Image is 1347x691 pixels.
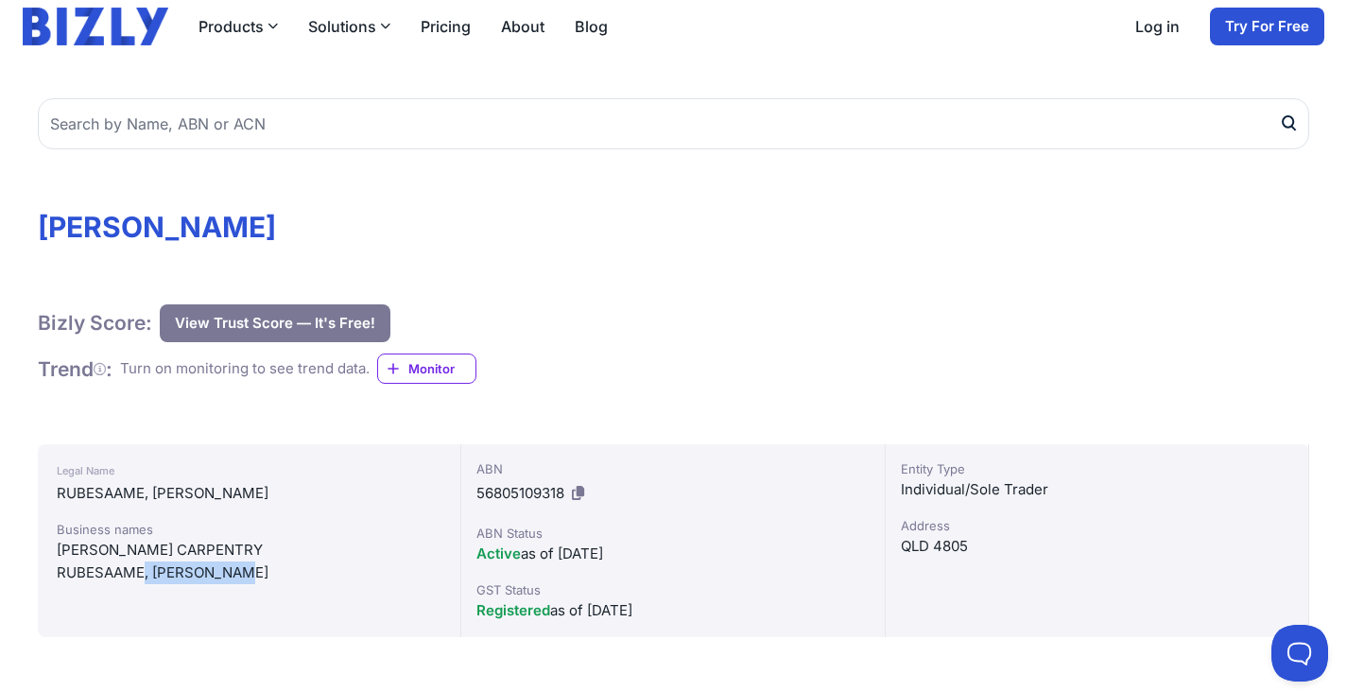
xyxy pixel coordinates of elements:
div: ABN [476,459,869,478]
span: Registered [476,601,550,619]
span: 56805109318 [476,484,564,502]
a: Pricing [421,15,471,38]
div: Entity Type [901,459,1293,478]
div: [PERSON_NAME] CARPENTRY [57,539,441,561]
h1: Bizly Score: [38,310,152,336]
div: RUBESAAME, [PERSON_NAME] [57,561,441,584]
button: Solutions [308,15,390,38]
a: Blog [575,15,608,38]
div: Business names [57,520,441,539]
div: Address [901,516,1293,535]
a: Try For Free [1210,8,1324,45]
div: QLD 4805 [901,535,1293,558]
div: Legal Name [57,459,441,482]
div: as of [DATE] [476,599,869,622]
div: RUBESAAME, [PERSON_NAME] [57,482,441,505]
span: Monitor [408,359,475,378]
input: Search by Name, ABN or ACN [38,98,1309,149]
a: About [501,15,544,38]
div: ABN Status [476,524,869,543]
div: Individual/Sole Trader [901,478,1293,501]
iframe: Toggle Customer Support [1271,625,1328,682]
h1: Trend : [38,356,112,382]
button: View Trust Score — It's Free! [160,304,390,342]
div: GST Status [476,580,869,599]
span: Active [476,544,521,562]
h1: [PERSON_NAME] [38,210,1309,244]
div: as of [DATE] [476,543,869,565]
button: Products [199,15,278,38]
a: Monitor [377,354,476,384]
a: Log in [1135,15,1180,38]
div: Turn on monitoring to see trend data. [120,358,370,380]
